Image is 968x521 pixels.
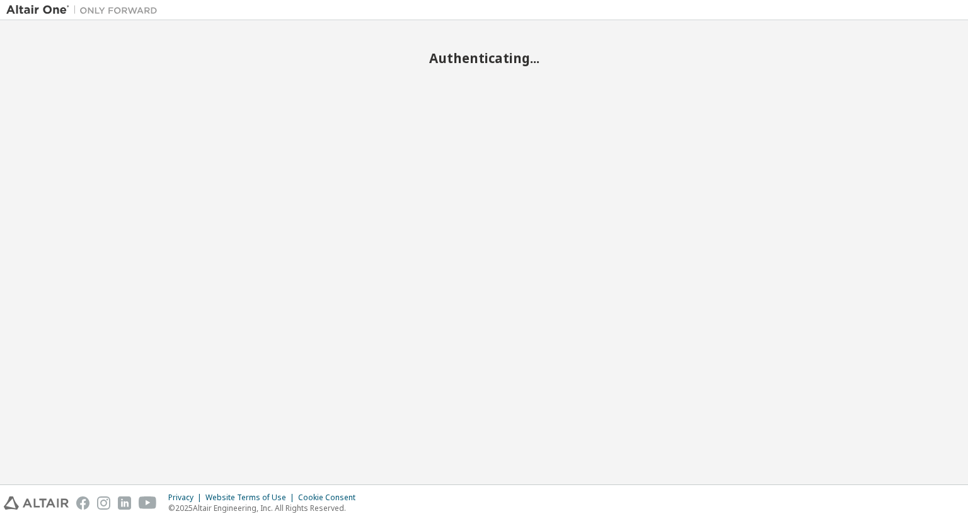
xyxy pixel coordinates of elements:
[298,493,363,503] div: Cookie Consent
[4,496,69,510] img: altair_logo.svg
[6,4,164,16] img: Altair One
[168,503,363,513] p: © 2025 Altair Engineering, Inc. All Rights Reserved.
[205,493,298,503] div: Website Terms of Use
[139,496,157,510] img: youtube.svg
[97,496,110,510] img: instagram.svg
[168,493,205,503] div: Privacy
[6,50,962,66] h2: Authenticating...
[118,496,131,510] img: linkedin.svg
[76,496,89,510] img: facebook.svg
